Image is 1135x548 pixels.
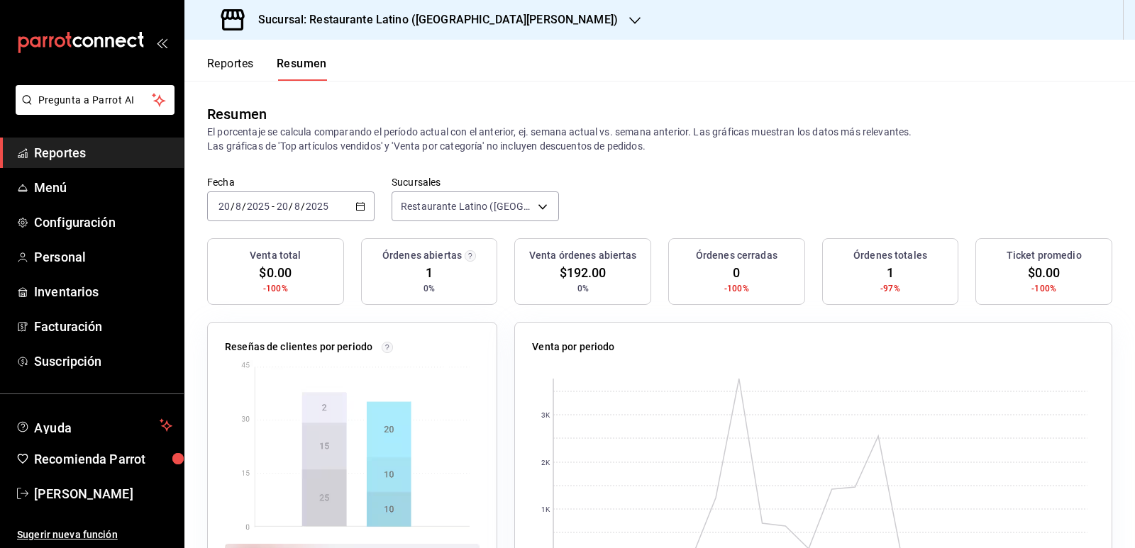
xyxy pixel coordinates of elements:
span: $0.00 [259,263,292,282]
span: Reportes [34,143,172,162]
span: 1 [426,263,433,282]
h3: Venta órdenes abiertas [529,248,637,263]
text: 2K [541,459,550,466]
span: 1 [887,263,894,282]
p: El porcentaje se calcula comparando el período actual con el anterior, ej. semana actual vs. sema... [207,125,1112,153]
span: 0% [423,282,435,295]
span: 0% [577,282,589,295]
span: $0.00 [1028,263,1061,282]
button: open_drawer_menu [156,37,167,48]
span: -100% [724,282,749,295]
input: ---- [246,201,270,212]
a: Pregunta a Parrot AI [10,103,175,118]
div: navigation tabs [207,57,327,81]
h3: Sucursal: Restaurante Latino ([GEOGRAPHIC_DATA][PERSON_NAME]) [247,11,618,28]
span: Inventarios [34,282,172,301]
span: Suscripción [34,352,172,371]
span: / [231,201,235,212]
span: Configuración [34,213,172,232]
span: / [289,201,293,212]
text: 3K [541,411,550,419]
span: Recomienda Parrot [34,449,172,469]
input: -- [294,201,301,212]
div: Resumen [207,104,267,125]
span: Pregunta a Parrot AI [38,93,153,108]
span: -97% [880,282,900,295]
h3: Órdenes abiertas [382,248,462,263]
h3: Ticket promedio [1007,248,1082,263]
span: / [242,201,246,212]
button: Resumen [277,57,327,81]
h3: Venta total [250,248,301,263]
label: Sucursales [392,177,559,187]
p: Reseñas de clientes por periodo [225,340,372,354]
label: Fecha [207,177,375,187]
text: 1K [541,505,550,513]
span: -100% [263,282,288,295]
span: / [301,201,305,212]
span: Ayuda [34,417,154,434]
input: ---- [305,201,329,212]
span: Sugerir nueva función [17,527,172,542]
span: Facturación [34,317,172,336]
span: [PERSON_NAME] [34,484,172,503]
span: 0 [733,263,740,282]
span: $192.00 [560,263,607,282]
h3: Órdenes totales [853,248,927,263]
input: -- [235,201,242,212]
span: Personal [34,247,172,267]
input: -- [218,201,231,212]
span: -100% [1031,282,1056,295]
p: Venta por periodo [532,340,614,354]
span: Restaurante Latino ([GEOGRAPHIC_DATA][PERSON_NAME] MTY) [401,199,533,213]
button: Pregunta a Parrot AI [16,85,175,115]
span: Menú [34,178,172,197]
span: - [272,201,275,212]
h3: Órdenes cerradas [696,248,777,263]
button: Reportes [207,57,254,81]
input: -- [276,201,289,212]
